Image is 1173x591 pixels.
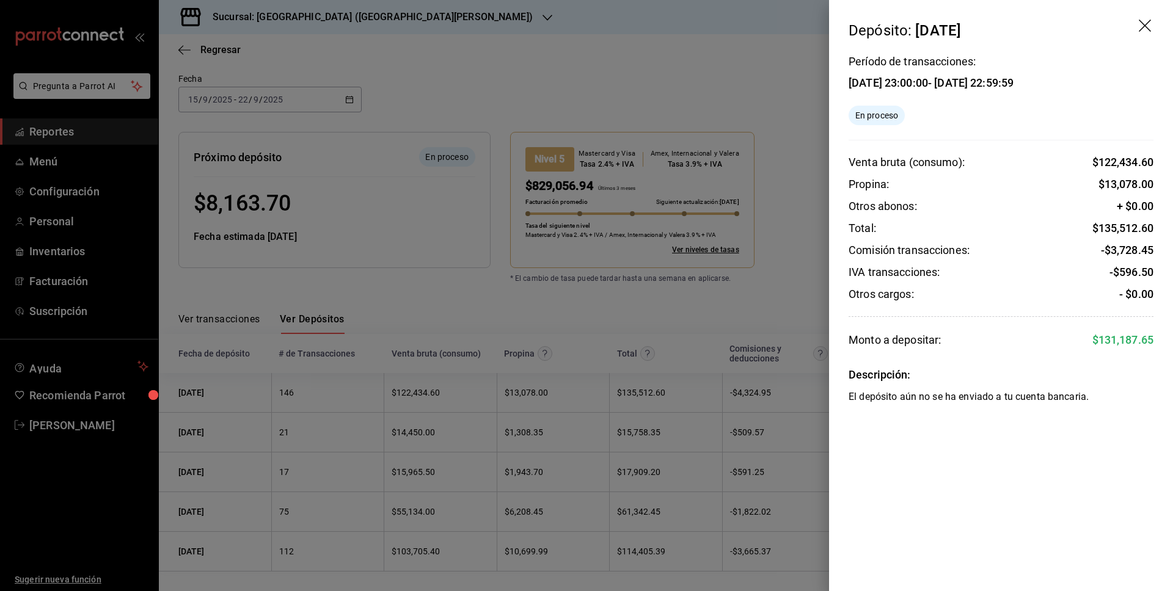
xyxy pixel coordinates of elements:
div: Monto a depositar: [849,332,941,348]
div: [DATE] 23:00:00 - [DATE] 22:59:59 [849,76,1014,89]
button: drag [1139,20,1153,34]
div: Período de transacciones: [849,56,1014,67]
span: En proceso [850,109,903,122]
div: Total: [849,221,876,236]
div: Otros abonos: [849,199,917,214]
div: El depósito aún no se ha enviado a tu cuenta bancaria. [849,390,1153,404]
div: IVA transacciones: [849,265,940,280]
span: - $ 596.50 [1109,266,1153,278]
div: Venta bruta (consumo): [849,155,965,170]
div: Otros cargos: [849,287,914,302]
span: $ 135,512.60 [1092,222,1153,234]
div: + $0.00 [1117,199,1153,214]
div: Depósito: [849,20,961,42]
span: $ 131,187.65 [1092,333,1153,346]
div: Propina: [849,177,889,192]
div: Comisión transacciones: [849,243,970,258]
div: - $0.00 [1119,287,1153,302]
span: - $ 3,728.45 [1101,244,1153,256]
div: El depósito aún no se ha enviado a tu cuenta bancaria. [849,106,905,125]
span: $ 13,078.00 [1098,178,1153,190]
div: [DATE] [915,22,961,39]
div: Descripción: [849,368,1153,382]
span: $ 122,434.60 [1092,156,1153,169]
